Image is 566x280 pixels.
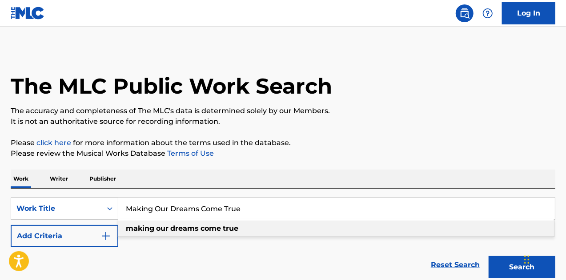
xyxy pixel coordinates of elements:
[11,138,555,148] p: Please for more information about the terms used in the database.
[201,224,221,233] strong: come
[16,203,96,214] div: Work Title
[126,224,154,233] strong: making
[100,231,111,241] img: 9d2ae6d4665cec9f34b9.svg
[156,224,169,233] strong: our
[87,170,119,188] p: Publisher
[426,255,484,275] a: Reset Search
[11,116,555,127] p: It is not an authoritative source for recording information.
[489,256,555,278] button: Search
[36,138,71,147] a: click here
[482,8,493,19] img: help
[522,237,566,280] iframe: Chat Widget
[11,7,45,20] img: MLC Logo
[11,170,31,188] p: Work
[459,8,470,19] img: search
[223,224,238,233] strong: true
[11,148,555,159] p: Please review the Musical Works Database
[456,4,474,22] a: Public Search
[479,4,497,22] div: Help
[11,106,555,116] p: The accuracy and completeness of The MLC's data is determined solely by our Members.
[502,2,555,24] a: Log In
[11,73,332,99] h1: The MLC Public Work Search
[11,225,118,247] button: Add Criteria
[165,149,214,158] a: Terms of Use
[170,224,199,233] strong: dreams
[47,170,71,188] p: Writer
[524,246,530,273] div: Drag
